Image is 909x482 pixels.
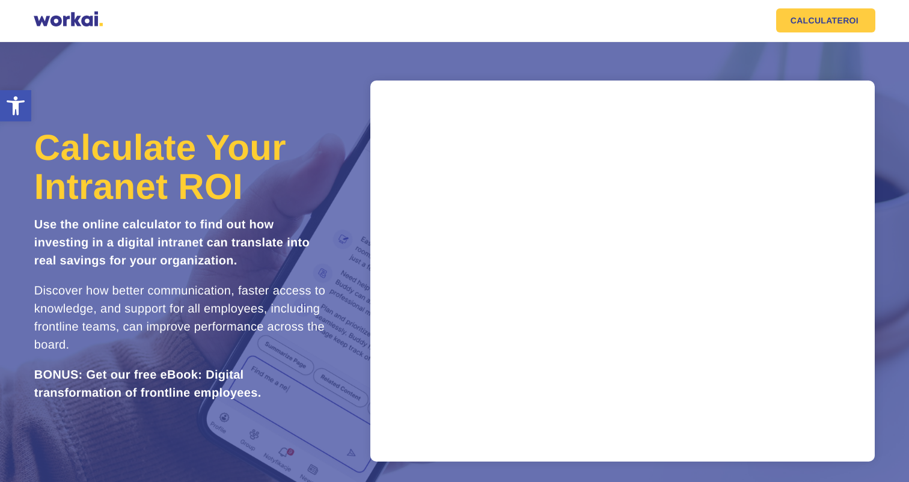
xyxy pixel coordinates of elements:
strong: BONUS: Get our free eBook: Digital transformation of frontline employees. [34,368,262,400]
em: ROI [843,16,858,25]
strong: Use the online calculator to find out how investing in a digital intranet can translate into real... [34,218,310,267]
span: Calculate Your Intranet ROI [34,127,286,207]
a: CALCULATEROI [776,8,875,32]
span: Discover how better communication, faster access to knowledge, and support for all employees, inc... [34,284,325,352]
